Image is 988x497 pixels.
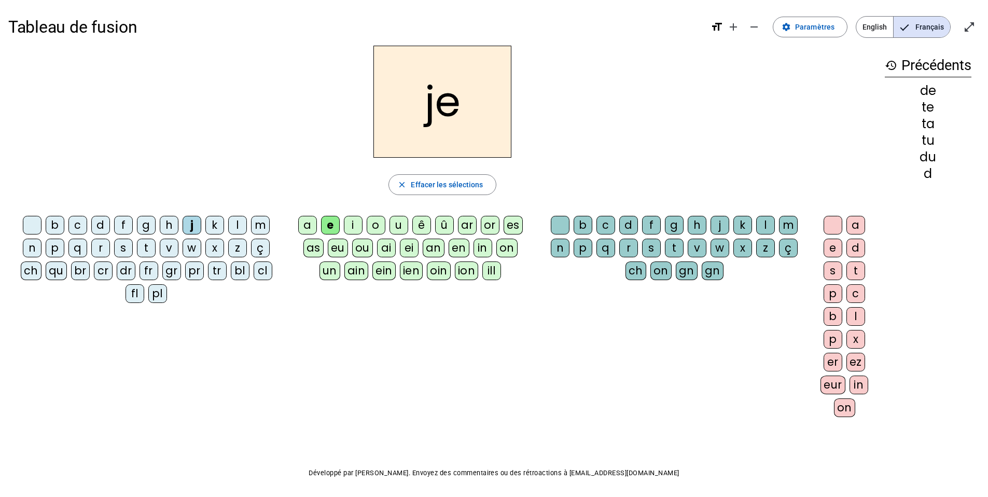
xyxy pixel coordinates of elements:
div: u [389,216,408,234]
div: q [68,239,87,257]
div: du [885,151,971,163]
div: ein [372,261,396,280]
div: i [344,216,363,234]
button: Diminuer la taille de la police [744,17,764,37]
div: p [46,239,64,257]
div: j [711,216,729,234]
div: ez [846,353,865,371]
div: tu [885,134,971,147]
div: a [298,216,317,234]
div: ch [21,261,41,280]
div: o [367,216,385,234]
div: ar [458,216,477,234]
div: g [137,216,156,234]
div: de [885,85,971,97]
div: fr [140,261,158,280]
div: k [205,216,224,234]
div: v [160,239,178,257]
div: on [834,398,855,417]
div: j [183,216,201,234]
div: h [160,216,178,234]
div: gr [162,261,181,280]
div: v [688,239,706,257]
div: l [846,307,865,326]
div: f [114,216,133,234]
div: p [824,284,842,303]
div: q [596,239,615,257]
div: r [619,239,638,257]
div: fl [126,284,144,303]
h1: Tableau de fusion [8,10,702,44]
div: te [885,101,971,114]
div: dr [117,261,135,280]
div: n [23,239,41,257]
div: c [68,216,87,234]
div: ê [412,216,431,234]
div: br [71,261,90,280]
span: Paramètres [795,21,834,33]
div: gn [676,261,698,280]
div: t [846,261,865,280]
div: b [824,307,842,326]
div: h [688,216,706,234]
div: c [596,216,615,234]
div: l [228,216,247,234]
div: in [850,376,868,394]
div: e [321,216,340,234]
div: ei [400,239,419,257]
div: ion [455,261,479,280]
div: ou [352,239,373,257]
div: z [756,239,775,257]
button: Paramètres [773,17,847,37]
div: ien [400,261,423,280]
div: x [846,330,865,349]
p: Développé par [PERSON_NAME]. Envoyez des commentaires ou des rétroactions à [EMAIL_ADDRESS][DOMAI... [8,467,980,479]
div: d [91,216,110,234]
div: eu [328,239,348,257]
div: w [183,239,201,257]
div: ain [344,261,369,280]
div: an [423,239,444,257]
div: pr [185,261,204,280]
div: ai [377,239,396,257]
div: m [779,216,798,234]
div: s [642,239,661,257]
div: er [824,353,842,371]
mat-icon: history [885,59,897,72]
div: d [846,239,865,257]
div: p [574,239,592,257]
mat-button-toggle-group: Language selection [856,16,951,38]
div: r [91,239,110,257]
div: ill [482,261,501,280]
div: x [733,239,752,257]
div: ç [251,239,270,257]
div: b [574,216,592,234]
div: ta [885,118,971,130]
button: Effacer les sélections [388,174,496,195]
div: a [846,216,865,234]
mat-icon: add [727,21,740,33]
div: e [824,239,842,257]
div: in [474,239,492,257]
div: s [824,261,842,280]
div: cl [254,261,272,280]
div: qu [46,261,67,280]
div: pl [148,284,167,303]
div: w [711,239,729,257]
div: l [756,216,775,234]
div: gn [702,261,723,280]
div: t [137,239,156,257]
button: Entrer en plein écran [959,17,980,37]
div: d [619,216,638,234]
mat-icon: open_in_full [963,21,976,33]
div: c [846,284,865,303]
div: eur [820,376,845,394]
div: on [496,239,518,257]
div: es [504,216,523,234]
div: z [228,239,247,257]
mat-icon: format_size [711,21,723,33]
div: en [449,239,469,257]
div: b [46,216,64,234]
div: s [114,239,133,257]
div: t [665,239,684,257]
